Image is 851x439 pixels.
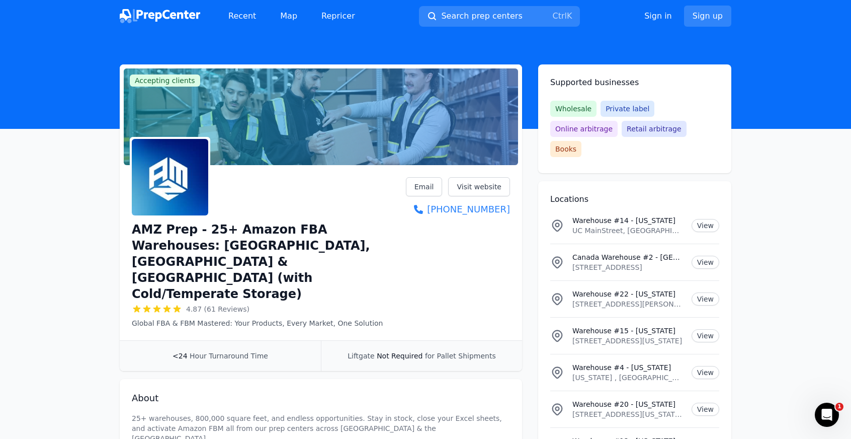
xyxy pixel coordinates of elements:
span: Accepting clients [130,75,200,87]
p: [STREET_ADDRESS][US_STATE][US_STATE] [572,409,684,419]
a: Sign in [644,10,672,22]
h2: Supported businesses [550,77,719,89]
p: Canada Warehouse #2 - [GEOGRAPHIC_DATA] [572,252,684,262]
button: Search prep centersCtrlK [419,6,580,27]
span: <24 [173,352,188,360]
p: Warehouse #20 - [US_STATE] [572,399,684,409]
a: Map [272,6,305,26]
span: 4.87 (61 Reviews) [186,304,249,314]
span: Online arbitrage [550,121,618,137]
span: Private label [601,101,654,117]
a: View [692,366,719,379]
p: [US_STATE] , [GEOGRAPHIC_DATA] [572,373,684,383]
a: Repricer [313,6,363,26]
span: 1 [835,403,843,411]
a: Sign up [684,6,731,27]
a: View [692,219,719,232]
h1: AMZ Prep - 25+ Amazon FBA Warehouses: [GEOGRAPHIC_DATA], [GEOGRAPHIC_DATA] & [GEOGRAPHIC_DATA] (w... [132,222,406,302]
span: Books [550,141,581,157]
p: Warehouse #14 - [US_STATE] [572,215,684,226]
span: for Pallet Shipments [425,352,496,360]
a: [PHONE_NUMBER] [406,202,510,216]
span: Liftgate [348,352,374,360]
kbd: Ctrl [552,11,566,21]
a: View [692,329,719,342]
iframe: Intercom live chat [815,403,839,427]
a: Recent [220,6,264,26]
span: Wholesale [550,101,597,117]
a: Visit website [448,177,510,196]
a: View [692,403,719,416]
kbd: K [567,11,572,21]
a: View [692,256,719,269]
p: Warehouse #15 - [US_STATE] [572,326,684,336]
span: Retail arbitrage [622,121,686,137]
img: PrepCenter [120,9,200,23]
span: Search prep centers [441,10,522,22]
p: Warehouse #4 - [US_STATE] [572,362,684,373]
p: [STREET_ADDRESS][PERSON_NAME][US_STATE] [572,299,684,309]
img: AMZ Prep - 25+ Amazon FBA Warehouses: US, Canada & UK (with Cold/Temperate Storage) [132,139,208,215]
p: [STREET_ADDRESS] [572,262,684,272]
p: UC MainStreet, [GEOGRAPHIC_DATA], [GEOGRAPHIC_DATA], [US_STATE][GEOGRAPHIC_DATA], [GEOGRAPHIC_DATA] [572,226,684,236]
a: Email [406,177,443,196]
p: Warehouse #22 - [US_STATE] [572,289,684,299]
span: Not Required [377,352,422,360]
span: Hour Turnaround Time [190,352,268,360]
p: Global FBA & FBM Mastered: Your Products, Every Market, One Solution [132,318,406,328]
a: View [692,292,719,306]
h2: About [132,391,510,405]
p: [STREET_ADDRESS][US_STATE] [572,336,684,346]
h2: Locations [550,193,719,205]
